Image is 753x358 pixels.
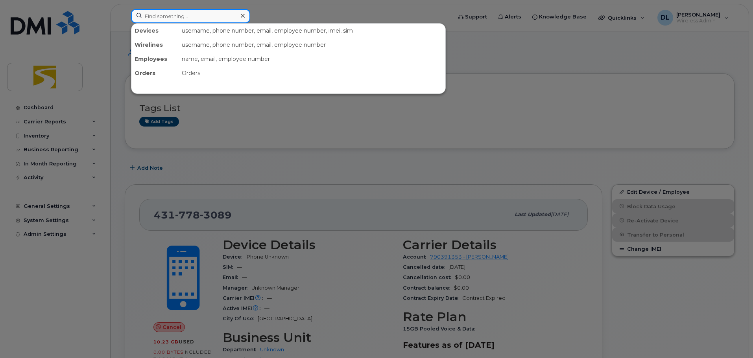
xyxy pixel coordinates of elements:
[179,38,445,52] div: username, phone number, email, employee number
[131,66,179,80] div: Orders
[131,52,179,66] div: Employees
[131,38,179,52] div: Wirelines
[179,52,445,66] div: name, email, employee number
[131,24,179,38] div: Devices
[179,66,445,80] div: Orders
[179,24,445,38] div: username, phone number, email, employee number, imei, sim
